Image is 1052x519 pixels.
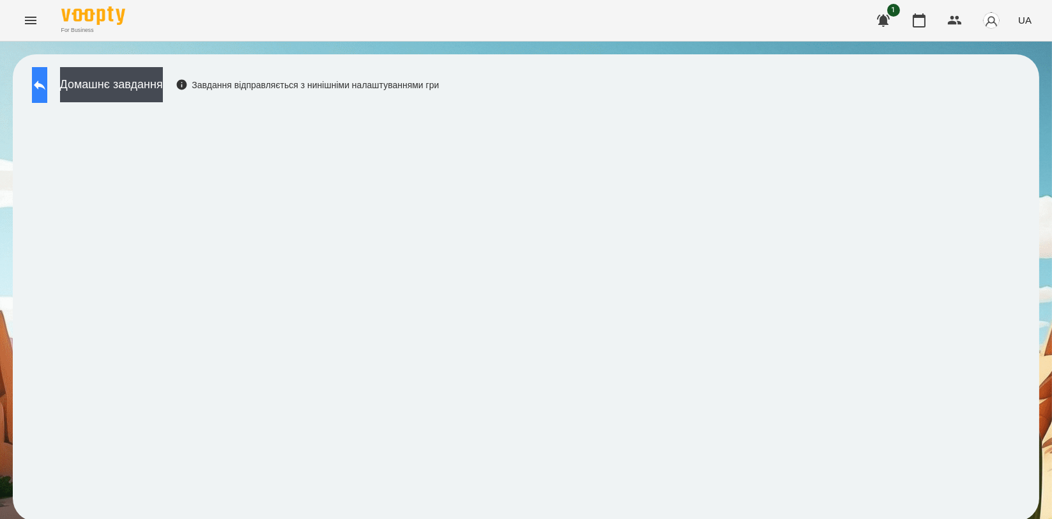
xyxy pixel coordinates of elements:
span: For Business [61,26,125,35]
button: Menu [15,5,46,36]
img: avatar_s.png [982,12,1000,29]
span: UA [1018,13,1032,27]
img: Voopty Logo [61,6,125,25]
div: Завдання відправляється з нинішніми налаштуваннями гри [176,79,439,91]
span: 1 [887,4,900,17]
button: UA [1013,8,1037,32]
button: Домашнє завдання [60,67,163,102]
